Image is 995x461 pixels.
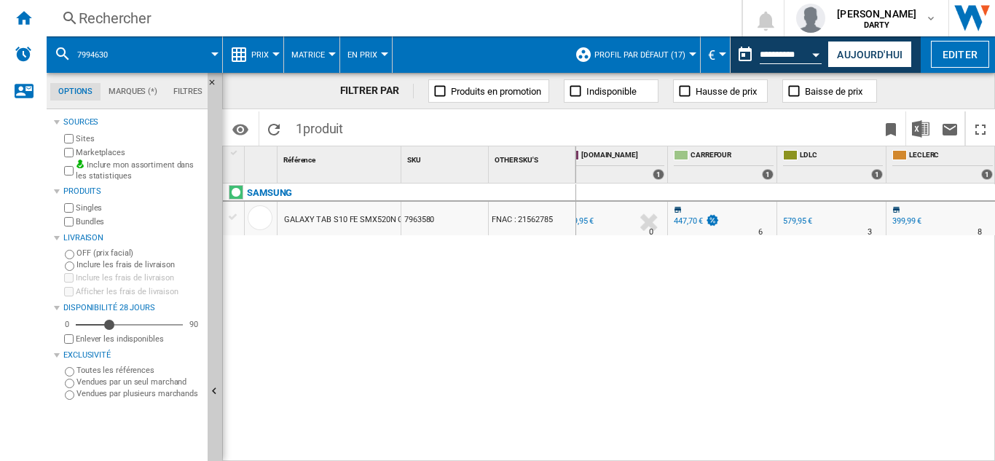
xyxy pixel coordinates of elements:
input: Singles [64,203,74,213]
span: [PERSON_NAME] [837,7,916,21]
label: Vendues par un seul marchand [76,377,202,387]
button: 7994630 [77,36,122,73]
div: Délai de livraison : 6 jours [758,225,763,240]
img: excel-24x24.png [912,120,929,138]
img: profile.jpg [796,4,825,33]
div: 447,70 € [672,214,720,229]
button: Créer un favoris [876,111,905,146]
span: Produits en promotion [451,86,541,97]
div: CARREFOUR 1 offers sold by CARREFOUR [671,146,776,183]
label: Inclure mon assortiment dans les statistiques [76,159,202,182]
md-tab-item: Marques (*) [101,83,165,101]
div: 1 offers sold by LECLERC [981,169,993,180]
span: SKU [407,156,421,164]
span: 7994630 [77,50,108,60]
span: produit [303,121,343,136]
div: 7994630 [54,36,215,73]
input: Inclure mon assortiment dans les statistiques [64,162,74,180]
button: Profil par défaut (17) [594,36,693,73]
span: OTHER SKU'S [495,156,538,164]
div: 399,99 € [892,216,921,226]
div: 579,95 € [781,214,812,229]
div: 90 [186,319,202,330]
input: Bundles [64,217,74,226]
img: alerts-logo.svg [15,45,32,63]
img: mysite-bg-18x18.png [76,159,84,168]
md-tab-item: Filtres [165,83,211,101]
div: Profil par défaut (17) [575,36,693,73]
div: Disponibilité 28 Jours [63,302,202,314]
input: Marketplaces [64,148,74,157]
div: SKU Sort None [404,146,488,169]
input: Inclure les frais de livraison [64,273,74,283]
span: Baisse de prix [805,86,862,97]
label: Bundles [76,216,202,227]
button: md-calendar [731,40,760,69]
div: Produits [63,186,202,197]
button: Recharger [259,111,288,146]
button: Open calendar [803,39,830,66]
div: 579,95 € [783,216,812,226]
div: 7963580 [401,202,488,235]
div: OTHER SKU'S Sort None [492,146,575,169]
input: Afficher les frais de livraison [64,334,74,344]
div: 1 offers sold by MATERIEL.NET [653,169,664,180]
div: Exclusivité [63,350,202,361]
div: 579,95 € [562,214,594,229]
button: Editer [931,41,989,68]
button: Baisse de prix [782,79,877,103]
button: Envoyer ce rapport par email [935,111,964,146]
div: En Prix [347,36,385,73]
div: 1 offers sold by CARREFOUR [762,169,774,180]
label: OFF (prix facial) [76,248,202,259]
span: En Prix [347,50,377,60]
button: Matrice [291,36,332,73]
input: Afficher les frais de livraison [64,287,74,296]
div: Délai de livraison : 0 jour [649,225,653,240]
span: Référence [283,156,315,164]
span: Prix [251,50,269,60]
button: Masquer [208,73,225,99]
button: Prix [251,36,276,73]
div: FNAC : 21562785 [489,202,575,235]
div: Sources [63,117,202,128]
span: [DOMAIN_NAME] [581,150,664,162]
input: Toutes les références [65,367,74,377]
div: 447,70 € [674,216,703,226]
button: Hausse de prix [673,79,768,103]
div: Rechercher [79,8,704,28]
button: Télécharger au format Excel [906,111,935,146]
label: Enlever les indisponibles [76,334,202,344]
div: LDLC 1 offers sold by LDLC [780,146,886,183]
div: Sort None [280,146,401,169]
div: GALAXY TAB S10 FE SMX520N GRIS 8GO 128GO [284,203,460,237]
div: 0 [61,319,73,330]
label: Sites [76,133,202,144]
input: Inclure les frais de livraison [65,261,74,271]
md-tab-item: Options [50,83,101,101]
div: 399,99 € [890,214,921,229]
input: Vendues par un seul marchand [65,379,74,388]
button: Plein écran [966,111,995,146]
span: CARREFOUR [691,150,774,162]
button: Aujourd'hui [827,41,912,68]
button: € [708,36,723,73]
span: € [708,47,715,63]
span: Hausse de prix [696,86,757,97]
label: Singles [76,202,202,213]
label: Toutes les références [76,365,202,376]
input: Sites [64,134,74,143]
div: 579,95 € [565,216,594,226]
div: Sort None [248,146,277,169]
md-slider: Disponibilité [76,318,183,332]
span: Matrice [291,50,325,60]
label: Marketplaces [76,147,202,158]
div: Délai de livraison : 8 jours [978,225,982,240]
div: Délai de livraison : 3 jours [868,225,872,240]
button: Options [226,116,255,142]
label: Vendues par plusieurs marchands [76,388,202,399]
button: Produits en promotion [428,79,549,103]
